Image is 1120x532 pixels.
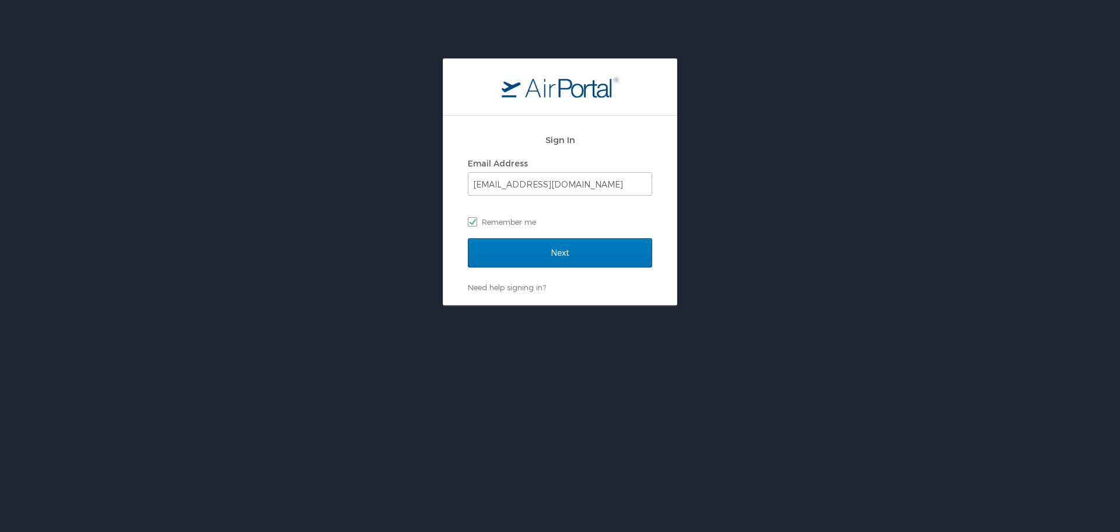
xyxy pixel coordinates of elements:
input: Next [468,238,652,267]
img: logo [502,77,618,98]
a: Need help signing in? [468,283,546,292]
label: Email Address [468,158,528,168]
h2: Sign In [468,133,652,147]
label: Remember me [468,213,652,231]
